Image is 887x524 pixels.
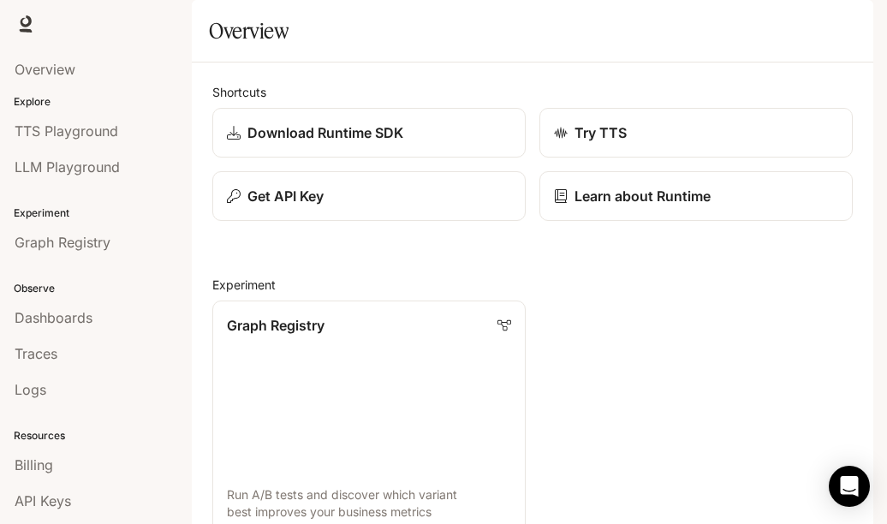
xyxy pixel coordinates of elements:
[227,315,324,336] p: Graph Registry
[574,186,711,206] p: Learn about Runtime
[209,14,289,48] h1: Overview
[212,83,853,101] h2: Shortcuts
[212,171,526,221] button: Get API Key
[212,108,526,158] a: Download Runtime SDK
[539,171,853,221] a: Learn about Runtime
[227,486,511,521] p: Run A/B tests and discover which variant best improves your business metrics
[212,276,853,294] h2: Experiment
[829,466,870,507] div: Open Intercom Messenger
[539,108,853,158] a: Try TTS
[574,122,627,143] p: Try TTS
[247,186,324,206] p: Get API Key
[247,122,403,143] p: Download Runtime SDK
